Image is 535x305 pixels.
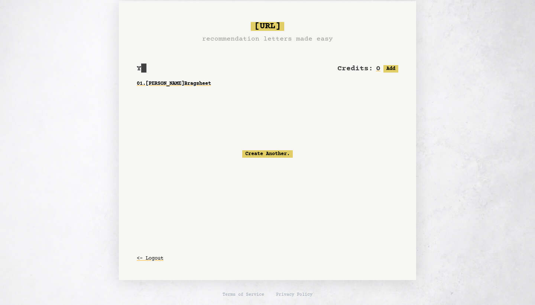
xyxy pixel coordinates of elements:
[223,292,264,298] a: Terms of Service
[202,34,333,44] h3: recommendation letters made easy
[251,22,284,31] span: [URL]
[137,252,163,265] button: <- Logout
[337,64,373,74] h2: Credits:
[276,292,312,298] a: Privacy Policy
[376,64,380,74] h2: 0
[137,64,146,73] span: Y █
[137,77,398,90] a: 01.[PERSON_NAME]Bragsheet
[242,150,293,158] a: Create Another.
[383,65,398,73] button: Add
